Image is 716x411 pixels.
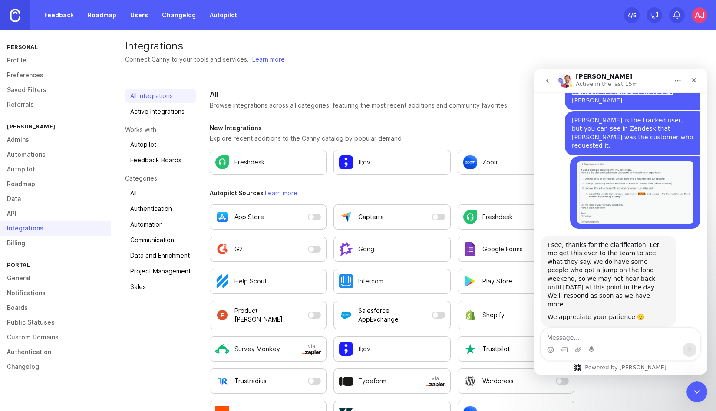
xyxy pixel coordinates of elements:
[333,150,450,175] a: Configure tl;dv settings.
[125,217,196,231] a: Automation
[210,336,327,362] a: Configure Survey Monkey in a new tab.
[458,368,574,394] button: Wordpress is currently disabled as an Autopilot data source. Open a modal to adjust settings.
[482,377,514,385] p: Wordpress
[125,174,196,183] p: Categories
[534,69,707,375] iframe: Intercom live chat
[358,213,384,221] p: Capterra
[482,245,523,253] p: Google Forms
[482,345,510,353] p: Trustpilot
[426,382,445,387] img: svg+xml;base64,PHN2ZyB3aWR0aD0iNTAwIiBoZWlnaHQ9IjEzNiIgZmlsbD0ibm9uZSIgeG1sbnM9Imh0dHA6Ly93d3cudz...
[234,213,264,221] p: App Store
[458,150,574,175] a: Configure Zoom settings.
[627,9,636,21] div: 4 /5
[125,138,196,151] a: Autopilot
[125,105,196,118] a: Active Integrations
[302,350,321,355] img: svg+xml;base64,PHN2ZyB3aWR0aD0iNTAwIiBoZWlnaHQ9IjEzNiIgZmlsbD0ibm9uZSIgeG1sbnM9Imh0dHA6Ly93d3cudz...
[125,7,153,23] a: Users
[458,336,574,362] button: Trustpilot is currently disabled as an Autopilot data source. Open a modal to adjust settings.
[125,233,196,247] a: Communication
[39,7,79,23] a: Feedback
[125,89,196,103] a: All Integrations
[125,153,196,167] a: Feedback Boards
[210,301,327,329] button: Product Hunt is currently disabled as an Autopilot data source. Open a modal to adjust settings.
[210,150,327,175] a: Configure Freshdesk settings.
[234,345,280,353] p: Survey Monkey
[125,186,196,200] a: All
[358,377,386,385] p: Typeform
[234,158,265,167] p: Freshdesk
[234,245,243,253] p: G2
[210,189,574,197] h3: Autopilot Sources
[234,377,267,385] p: Trustradius
[426,375,445,387] span: via
[205,7,242,23] a: Autopilot
[302,343,321,355] span: via
[125,249,196,263] a: Data and Enrichment
[458,204,574,230] a: Configure Freshdesk settings.
[210,134,574,143] p: Explore recent additions to the Canny catalog by popular demand
[333,301,450,329] button: Salesforce AppExchange is currently disabled as an Autopilot data source. Open a modal to adjust ...
[458,269,574,294] button: Play Store is currently disabled as an Autopilot data source. Open a modal to adjust settings.
[157,7,201,23] a: Changelog
[210,101,574,110] p: Browse integrations across all categories, featuring the most recent additions and community favo...
[265,189,297,197] a: Learn more
[234,306,304,324] p: Product [PERSON_NAME]
[358,277,383,286] p: Intercom
[210,368,327,394] button: Trustradius is currently disabled as an Autopilot data source. Open a modal to adjust settings.
[125,41,702,51] div: Integrations
[624,7,640,23] button: 4/5
[82,7,122,23] a: Roadmap
[333,336,450,362] a: Configure tl;dv settings.
[692,7,707,23] img: AJ Hoke
[125,264,196,278] a: Project Management
[333,204,450,230] button: Capterra is currently disabled as an Autopilot data source. Open a modal to adjust settings.
[125,280,196,294] a: Sales
[210,237,327,262] button: G2 is currently disabled as an Autopilot data source. Open a modal to adjust settings.
[125,55,249,64] div: Connect Canny to your tools and services.
[210,124,574,132] h3: New Integrations
[358,245,374,253] p: Gong
[358,306,428,324] p: Salesforce AppExchange
[458,301,574,329] button: Shopify is currently disabled as an Autopilot data source. Open a modal to adjust settings.
[252,55,285,64] a: Learn more
[333,237,450,262] a: Configure Gong settings.
[358,345,370,353] p: tl;dv
[125,125,196,134] p: Works with
[686,381,707,402] iframe: Intercom live chat
[482,158,499,167] p: Zoom
[210,89,574,99] h2: All
[482,311,505,319] p: Shopify
[333,368,450,394] a: Configure Typeform in a new tab.
[125,202,196,216] a: Authentication
[10,9,20,22] img: Canny Home
[482,277,512,286] p: Play Store
[358,158,370,167] p: tl;dv
[333,269,450,294] a: Configure Intercom settings.
[482,213,513,221] p: Freshdesk
[210,269,327,294] a: Configure Help Scout settings.
[234,277,267,286] p: Help Scout
[458,237,574,262] a: Configure Google Forms in a new tab.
